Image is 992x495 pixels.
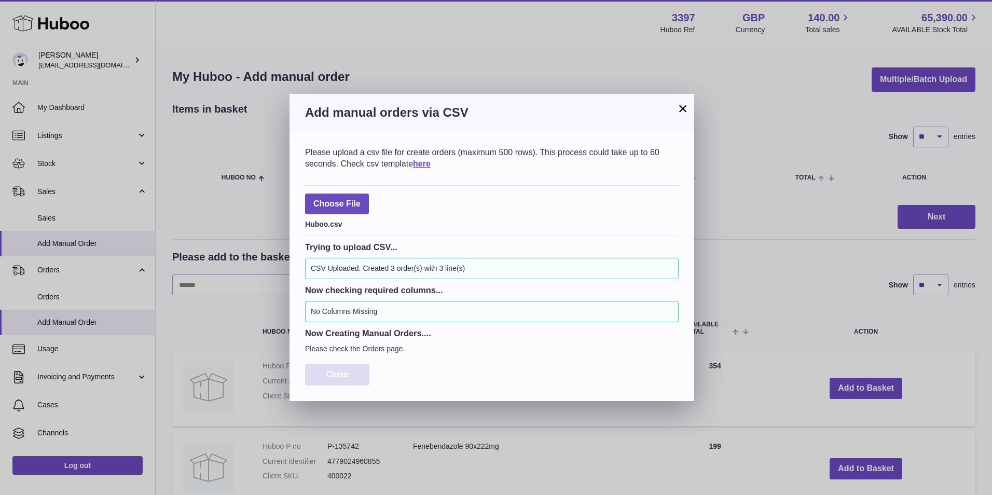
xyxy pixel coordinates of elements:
a: here [413,159,431,168]
span: Close [326,370,349,379]
button: Close [305,364,369,386]
div: No Columns Missing [305,301,679,322]
h3: Now Creating Manual Orders.... [305,327,679,339]
div: Huboo.csv [305,217,679,229]
div: Please upload a csv file for create orders (maximum 500 rows). This process could take up to 60 s... [305,147,679,169]
button: × [677,102,689,115]
h3: Add manual orders via CSV [305,104,679,121]
div: CSV Uploaded. Created 3 order(s) with 3 line(s) [305,258,679,279]
h3: Trying to upload CSV... [305,241,679,253]
h3: Now checking required columns... [305,284,679,296]
p: Please check the Orders page. [305,344,679,354]
span: Choose File [305,194,369,215]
